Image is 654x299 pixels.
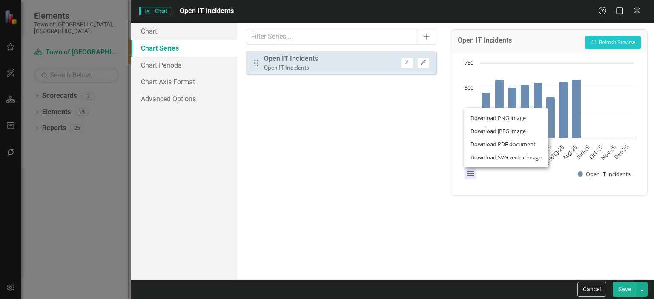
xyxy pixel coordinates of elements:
[264,54,318,64] div: Open IT Incidents
[464,108,548,167] ul: Chart menu
[468,125,544,138] li: Download JPEG image
[574,143,591,160] text: Jun-25
[131,90,237,107] a: Advanced Options
[465,84,473,91] text: 500
[468,151,544,164] li: Download SVG vector image
[465,59,473,66] text: 750
[139,7,171,15] span: Chart
[482,92,491,138] path: Jan-25, 458. Open IT Incidents.
[180,7,234,15] span: Open IT Incidents
[460,59,638,187] svg: Interactive chart
[264,64,318,72] div: Open IT Incidents
[458,37,512,47] h3: Open IT Incidents
[561,143,579,161] text: Aug-25
[508,87,517,138] path: Mar-25, 507. Open IT Incidents.
[585,36,641,49] button: Refresh Preview
[468,137,544,151] li: Download PDF document
[572,79,581,138] path: Aug-25, 588. Open IT Incidents.
[131,23,237,40] a: Chart
[131,73,237,90] a: Chart Axis Format
[577,282,606,297] button: Cancel
[131,40,237,57] a: Chart Series
[559,81,568,138] path: Jul-25, 567. Open IT Incidents.
[578,170,631,178] button: Show Open IT Incidents
[534,82,542,138] path: May-25, 558. Open IT Incidents.
[468,111,544,125] li: Download PNG image
[131,57,237,74] a: Chart Periods
[521,85,530,138] path: Apr-25, 532. Open IT Incidents.
[599,143,617,161] text: Nov-25
[495,79,504,138] path: Feb-25, 590. Open IT Incidents.
[613,282,637,297] button: Save
[460,59,639,187] div: Chart. Highcharts interactive chart.
[587,143,604,160] text: Oct-25
[246,29,418,45] input: Filter Series...
[613,143,630,161] text: Dec-25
